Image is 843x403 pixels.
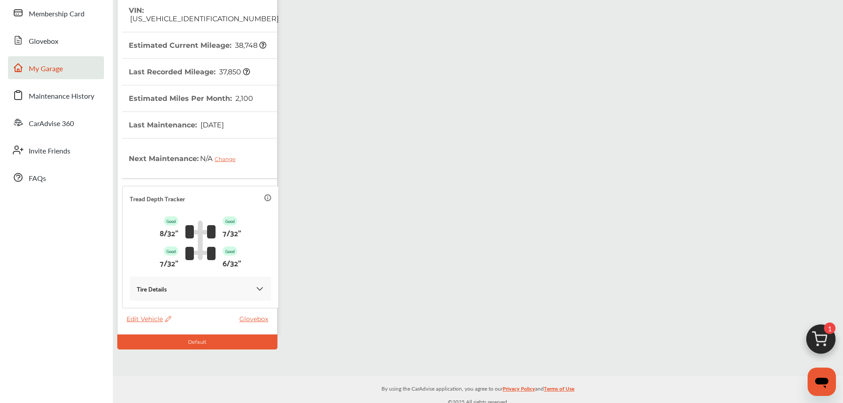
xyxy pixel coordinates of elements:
[127,315,171,323] span: Edit Vehicle
[234,94,253,103] span: 2,100
[129,85,253,111] th: Estimated Miles Per Month :
[8,1,104,24] a: Membership Card
[130,193,185,203] p: Tread Depth Tracker
[29,63,63,75] span: My Garage
[255,284,264,293] img: KOKaJQAAAABJRU5ErkJggg==
[223,216,237,226] p: Good
[160,256,178,269] p: 7/32"
[164,246,178,256] p: Good
[215,156,240,162] div: Change
[8,56,104,79] a: My Garage
[800,320,842,363] img: cart_icon.3d0951e8.svg
[129,32,266,58] th: Estimated Current Mileage :
[234,41,266,50] span: 38,748
[129,59,250,85] th: Last Recorded Mileage :
[185,220,216,260] img: tire_track_logo.b900bcbc.svg
[544,384,574,397] a: Terms of Use
[223,226,241,239] p: 7/32"
[29,8,85,20] span: Membership Card
[117,334,277,349] div: Default
[29,118,74,130] span: CarAdvise 360
[129,138,242,178] th: Next Maintenance :
[29,146,70,157] span: Invite Friends
[29,91,94,102] span: Maintenance History
[223,256,241,269] p: 6/32"
[8,138,104,161] a: Invite Friends
[160,226,178,239] p: 8/32"
[223,246,237,256] p: Good
[8,84,104,107] a: Maintenance History
[137,284,167,294] p: Tire Details
[199,147,242,169] span: N/A
[824,322,835,334] span: 1
[8,29,104,52] a: Glovebox
[129,112,224,138] th: Last Maintenance :
[808,368,836,396] iframe: Button to launch messaging window
[239,315,273,323] a: Glovebox
[8,166,104,189] a: FAQs
[129,15,279,23] span: [US_VEHICLE_IDENTIFICATION_NUMBER]
[113,384,843,393] p: By using the CarAdvise application, you agree to our and
[29,173,46,184] span: FAQs
[29,36,58,47] span: Glovebox
[503,384,535,397] a: Privacy Policy
[8,111,104,134] a: CarAdvise 360
[218,68,250,76] span: 37,850
[164,216,178,226] p: Good
[199,121,224,129] span: [DATE]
